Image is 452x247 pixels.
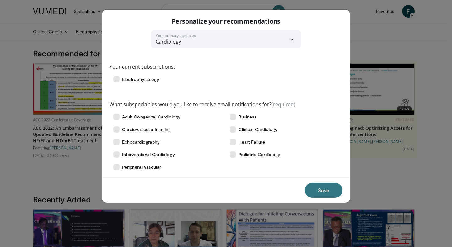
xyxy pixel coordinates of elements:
span: Pediatric Cardiology [239,151,280,158]
span: Peripheral Vascular [122,164,161,170]
span: Clinical Cardiology [239,126,277,133]
span: Heart Failure [239,139,265,145]
span: Interventional Cardiology [122,151,175,158]
label: Your current subscriptions: [110,63,175,71]
span: (required) [272,101,295,108]
label: What subspecialties would you like to receive email notifications for? [110,101,295,108]
span: Cardiovascular Imaging [122,126,171,133]
span: Business [239,114,257,120]
span: Electrophysiology [122,76,159,82]
button: Save [305,183,342,198]
span: Echocardiography [122,139,160,145]
p: Personalize your recommendations [172,17,281,25]
span: Adult Congenital Cardiology [122,114,180,120]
